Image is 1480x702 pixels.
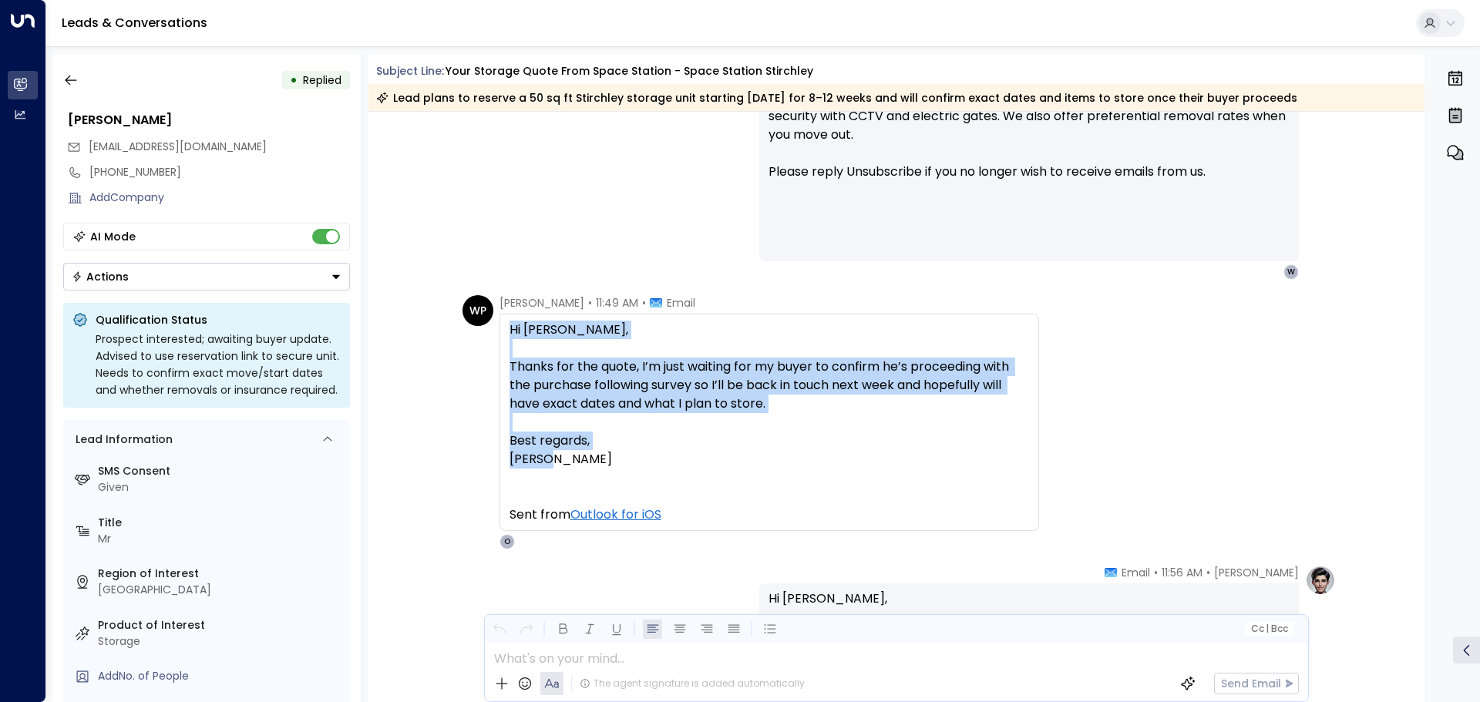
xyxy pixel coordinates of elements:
div: Mr [98,531,344,547]
div: AI Mode [90,229,136,244]
button: Undo [489,620,509,639]
label: Product of Interest [98,617,344,633]
button: Cc|Bcc [1244,622,1293,637]
div: Storage [98,633,344,650]
span: wayne_panton@hotmail.com [89,139,267,155]
div: [PHONE_NUMBER] [89,164,350,180]
span: 11:56 AM [1162,565,1202,580]
label: SMS Consent [98,463,344,479]
span: Replied [303,72,341,88]
div: Your storage quote from Space Station - Space Station Stirchley [446,63,813,79]
div: Best regards, [510,432,1029,450]
span: | [1266,623,1269,634]
div: • [290,66,298,94]
div: AddNo. of People [98,668,344,684]
div: The agent signature is added automatically [580,677,805,690]
div: [PERSON_NAME] [510,450,1029,487]
div: Actions [72,270,129,284]
span: [EMAIL_ADDRESS][DOMAIN_NAME] [89,139,267,154]
div: [PERSON_NAME] [68,111,350,129]
a: Outlook for iOS [570,506,661,524]
span: • [1206,565,1210,580]
a: Leads & Conversations [62,14,207,32]
img: profile-logo.png [1305,565,1336,596]
span: Subject Line: [376,63,444,79]
label: Title [98,515,344,531]
span: [PERSON_NAME] [499,295,584,311]
span: Email [667,295,695,311]
div: W [1283,264,1299,280]
button: Redo [516,620,536,639]
span: Email [1122,565,1150,580]
div: Sent from [510,506,1029,524]
button: Actions [63,263,350,291]
div: Button group with a nested menu [63,263,350,291]
span: [PERSON_NAME] [1214,565,1299,580]
div: Given [98,479,344,495]
div: Lead plans to reserve a 50 sq ft Stirchley storage unit starting [DATE] for 8–12 weeks and will c... [376,90,1297,106]
div: WP [462,295,493,326]
span: 11:49 AM [596,295,638,311]
div: O [499,534,515,549]
span: Cc Bcc [1250,623,1287,634]
div: Lead Information [70,432,173,448]
div: Hi [PERSON_NAME], [510,321,1029,339]
p: Qualification Status [96,312,341,327]
div: AddCompany [89,190,350,206]
span: • [588,295,592,311]
span: • [1154,565,1158,580]
div: Prospect interested; awaiting buyer update. Advised to use reservation link to secure unit. Needs... [96,331,341,398]
div: [GEOGRAPHIC_DATA] [98,582,344,598]
div: Thanks for the quote, I’m just waiting for my buyer to confirm he’s proceeding with the purchase ... [510,358,1029,413]
label: Region of Interest [98,566,344,582]
span: • [642,295,646,311]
